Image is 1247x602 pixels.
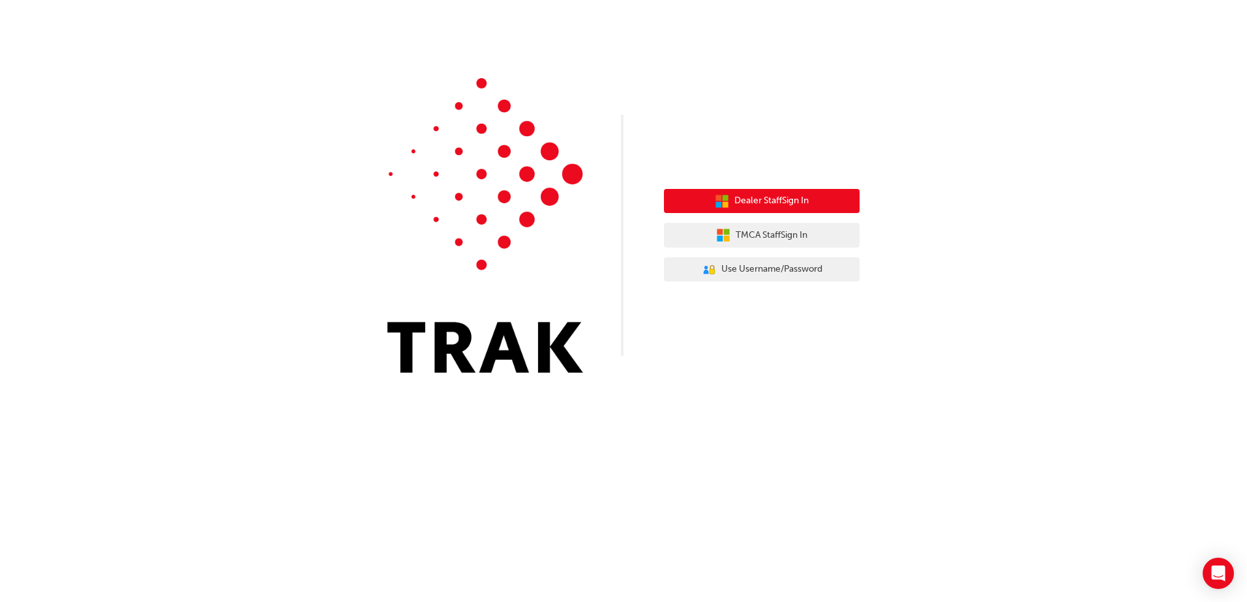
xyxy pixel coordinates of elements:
[664,189,860,214] button: Dealer StaffSign In
[721,262,822,277] span: Use Username/Password
[387,78,583,373] img: Trak
[1203,558,1234,589] div: Open Intercom Messenger
[664,257,860,282] button: Use Username/Password
[664,223,860,248] button: TMCA StaffSign In
[734,193,809,208] span: Dealer Staff Sign In
[736,228,807,243] span: TMCA Staff Sign In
